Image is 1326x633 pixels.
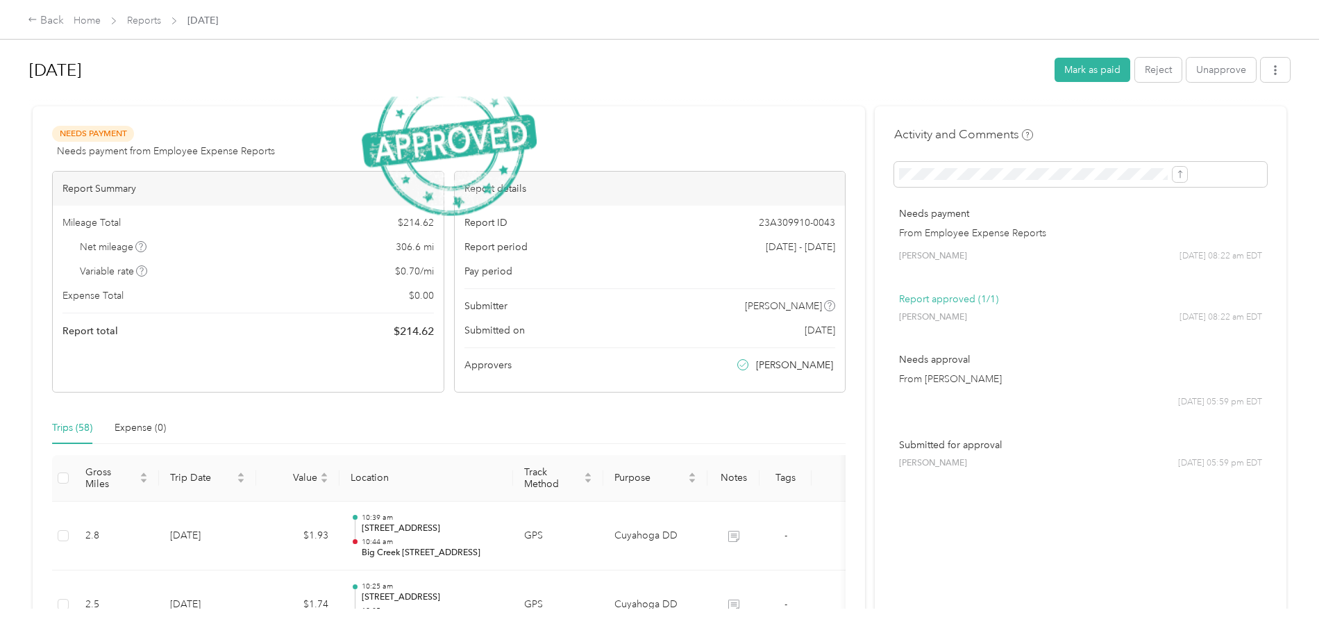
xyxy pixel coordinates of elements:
[237,470,245,479] span: caret-up
[584,470,592,479] span: caret-up
[80,264,148,279] span: Variable rate
[603,455,707,502] th: Purpose
[513,455,603,502] th: Track Method
[805,323,835,338] span: [DATE]
[115,420,166,436] div: Expense (0)
[766,240,835,254] span: [DATE] - [DATE]
[899,226,1262,240] p: From Employee Expense Reports
[524,466,581,490] span: Track Method
[170,472,234,484] span: Trip Date
[62,288,124,303] span: Expense Total
[894,126,1033,143] h4: Activity and Comments
[899,311,967,324] span: [PERSON_NAME]
[464,323,525,338] span: Submitted on
[74,455,159,502] th: Gross Miles
[464,299,507,313] span: Submitter
[759,455,812,502] th: Tags
[80,240,147,254] span: Net mileage
[584,477,592,485] span: caret-down
[362,547,502,559] p: Big Creek [STREET_ADDRESS]
[899,438,1262,452] p: Submitted for approval
[756,358,833,372] span: [PERSON_NAME]
[362,591,502,604] p: [STREET_ADDRESS]
[237,477,245,485] span: caret-down
[899,372,1262,386] p: From [PERSON_NAME]
[1135,58,1182,82] button: Reject
[899,292,1262,306] p: Report approved (1/1)
[62,324,118,338] span: Report total
[513,502,603,571] td: GPS
[396,240,434,254] span: 306.6 mi
[614,472,685,484] span: Purpose
[688,470,696,479] span: caret-up
[256,455,339,502] th: Value
[362,513,502,523] p: 10:39 am
[362,606,502,616] p: 10:35 am
[1180,250,1262,263] span: [DATE] 08:22 am EDT
[267,472,317,484] span: Value
[899,457,967,470] span: [PERSON_NAME]
[1248,555,1326,633] iframe: Everlance-gr Chat Button Frame
[784,529,787,541] span: -
[159,455,256,502] th: Trip Date
[464,358,512,372] span: Approvers
[688,477,696,485] span: caret-down
[320,470,328,479] span: caret-up
[899,206,1262,221] p: Needs payment
[707,455,759,502] th: Notes
[395,264,434,279] span: $ 0.70 / mi
[74,15,101,26] a: Home
[1178,396,1262,409] span: [DATE] 05:59 pm EDT
[339,455,513,502] th: Location
[29,54,1045,87] h1: Aug 2025
[1180,311,1262,324] span: [DATE] 08:22 am EDT
[159,502,256,571] td: [DATE]
[1178,457,1262,470] span: [DATE] 05:59 pm EDT
[85,466,137,490] span: Gross Miles
[409,288,434,303] span: $ 0.00
[759,215,835,230] span: 23A309910-0043
[464,264,512,279] span: Pay period
[57,144,275,158] span: Needs payment from Employee Expense Reports
[28,13,64,29] div: Back
[187,13,218,28] span: [DATE]
[1055,58,1130,82] button: Mark as paid
[362,67,537,215] img: ApprovedStamp
[74,502,159,571] td: 2.8
[745,299,822,313] span: [PERSON_NAME]
[320,477,328,485] span: caret-down
[784,598,787,610] span: -
[362,537,502,547] p: 10:44 am
[140,470,148,479] span: caret-up
[62,215,121,230] span: Mileage Total
[127,15,161,26] a: Reports
[52,126,134,142] span: Needs Payment
[394,323,434,340] span: $ 214.62
[464,240,528,254] span: Report period
[464,215,507,230] span: Report ID
[899,250,967,263] span: [PERSON_NAME]
[362,523,502,535] p: [STREET_ADDRESS]
[362,582,502,591] p: 10:25 am
[140,477,148,485] span: caret-down
[899,352,1262,367] p: Needs approval
[455,172,846,206] div: Report details
[1186,58,1256,82] button: Unapprove
[603,502,707,571] td: Cuyahoga DD
[398,215,434,230] span: $ 214.62
[52,420,92,436] div: Trips (58)
[53,172,444,206] div: Report Summary
[256,502,339,571] td: $1.93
